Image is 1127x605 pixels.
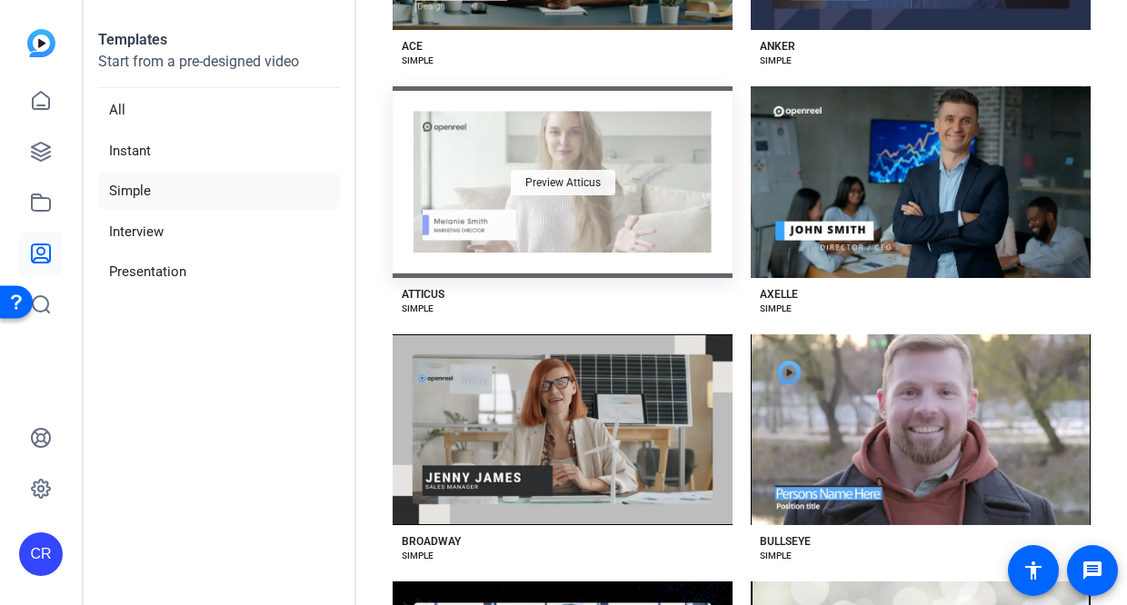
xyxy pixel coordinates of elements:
[751,334,1091,525] button: Template image
[760,54,792,68] div: SIMPLE
[760,287,798,302] div: AXELLE
[98,51,340,88] p: Start from a pre-designed video
[27,29,55,57] img: blue-gradient.svg
[19,532,63,576] div: CR
[98,253,340,291] li: Presentation
[402,39,423,54] div: ACE
[1022,560,1044,581] mat-icon: accessibility
[402,549,434,563] div: SIMPLE
[98,31,167,48] strong: Templates
[402,287,444,302] div: ATTICUS
[393,334,733,525] button: Template image
[402,534,461,549] div: BROADWAY
[393,86,733,277] button: Template imagePreview Atticus
[525,177,601,188] span: Preview Atticus
[98,213,340,251] li: Interview
[751,86,1091,277] button: Template image
[760,302,792,316] div: SIMPLE
[402,302,434,316] div: SIMPLE
[760,534,811,549] div: BULLSEYE
[98,173,340,210] li: Simple
[98,133,340,170] li: Instant
[402,54,434,68] div: SIMPLE
[98,92,340,129] li: All
[760,39,795,54] div: ANKER
[760,549,792,563] div: SIMPLE
[1082,560,1103,581] mat-icon: message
